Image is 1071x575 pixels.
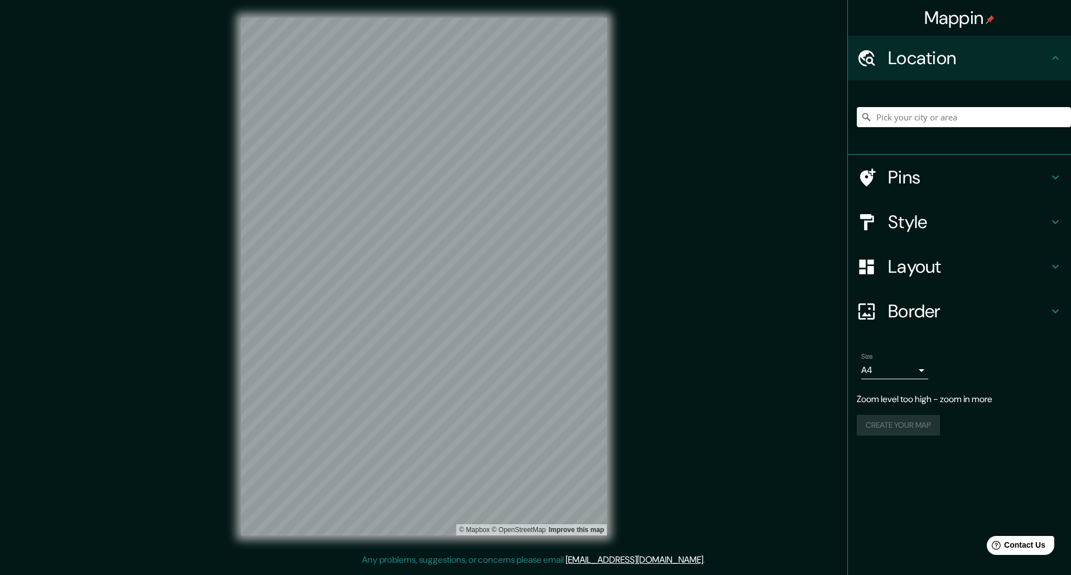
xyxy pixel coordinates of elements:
[888,255,1049,278] h4: Layout
[241,18,607,535] canvas: Map
[491,526,546,534] a: OpenStreetMap
[705,553,707,567] div: .
[566,554,703,566] a: [EMAIL_ADDRESS][DOMAIN_NAME]
[707,553,709,567] div: .
[924,7,995,29] h4: Mappin
[362,553,705,567] p: Any problems, suggestions, or concerns please email .
[857,107,1071,127] input: Pick your city or area
[861,352,873,361] label: Size
[888,211,1049,233] h4: Style
[888,47,1049,69] h4: Location
[848,244,1071,289] div: Layout
[848,36,1071,80] div: Location
[861,361,928,379] div: A4
[857,393,1062,406] p: Zoom level too high - zoom in more
[888,300,1049,322] h4: Border
[549,526,604,534] a: Map feedback
[848,200,1071,244] div: Style
[986,15,995,24] img: pin-icon.png
[888,166,1049,189] h4: Pins
[972,531,1059,563] iframe: Help widget launcher
[459,526,490,534] a: Mapbox
[848,155,1071,200] div: Pins
[848,289,1071,334] div: Border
